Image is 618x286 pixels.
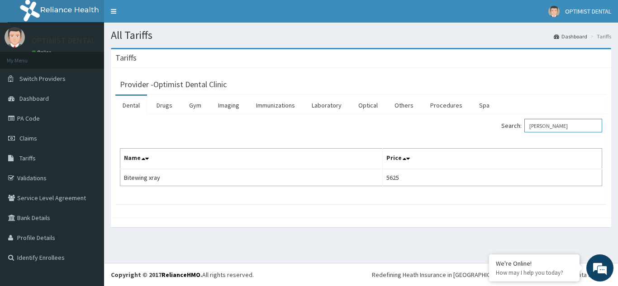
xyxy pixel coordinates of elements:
[211,96,247,115] a: Imaging
[5,27,25,47] img: User Image
[148,5,170,26] div: Minimize live chat window
[162,271,200,279] a: RelianceHMO
[472,96,497,115] a: Spa
[47,51,152,62] div: Chat with us now
[383,149,602,169] th: Price
[120,169,383,186] td: Bitewing xray
[19,134,37,142] span: Claims
[115,54,137,62] h3: Tariffs
[372,270,611,279] div: Redefining Heath Insurance in [GEOGRAPHIC_DATA] using Telemedicine and Data Science!
[588,33,611,40] li: Tariffs
[149,96,180,115] a: Drugs
[115,96,147,115] a: Dental
[554,33,587,40] a: Dashboard
[19,94,49,103] span: Dashboard
[548,6,560,17] img: User Image
[19,75,66,83] span: Switch Providers
[304,96,349,115] a: Laboratory
[351,96,385,115] a: Optical
[565,7,611,15] span: OPTIMIST DENTAL
[120,149,383,169] th: Name
[32,37,95,45] p: OPTIMIST DENTAL
[501,119,602,132] label: Search:
[423,96,470,115] a: Procedures
[111,29,611,41] h1: All Tariffs
[104,263,618,286] footer: All rights reserved.
[496,269,573,277] p: How may I help you today?
[52,85,125,177] span: We're online!
[32,49,53,56] a: Online
[249,96,302,115] a: Immunizations
[496,259,573,267] div: We're Online!
[17,45,37,68] img: d_794563401_company_1708531726252_794563401
[387,96,421,115] a: Others
[5,190,172,222] textarea: Type your message and hit 'Enter'
[182,96,209,115] a: Gym
[111,271,202,279] strong: Copyright © 2017 .
[120,80,227,89] h3: Provider - Optimist Dental Clinic
[383,169,602,186] td: 5625
[19,154,36,162] span: Tariffs
[524,119,602,132] input: Search:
